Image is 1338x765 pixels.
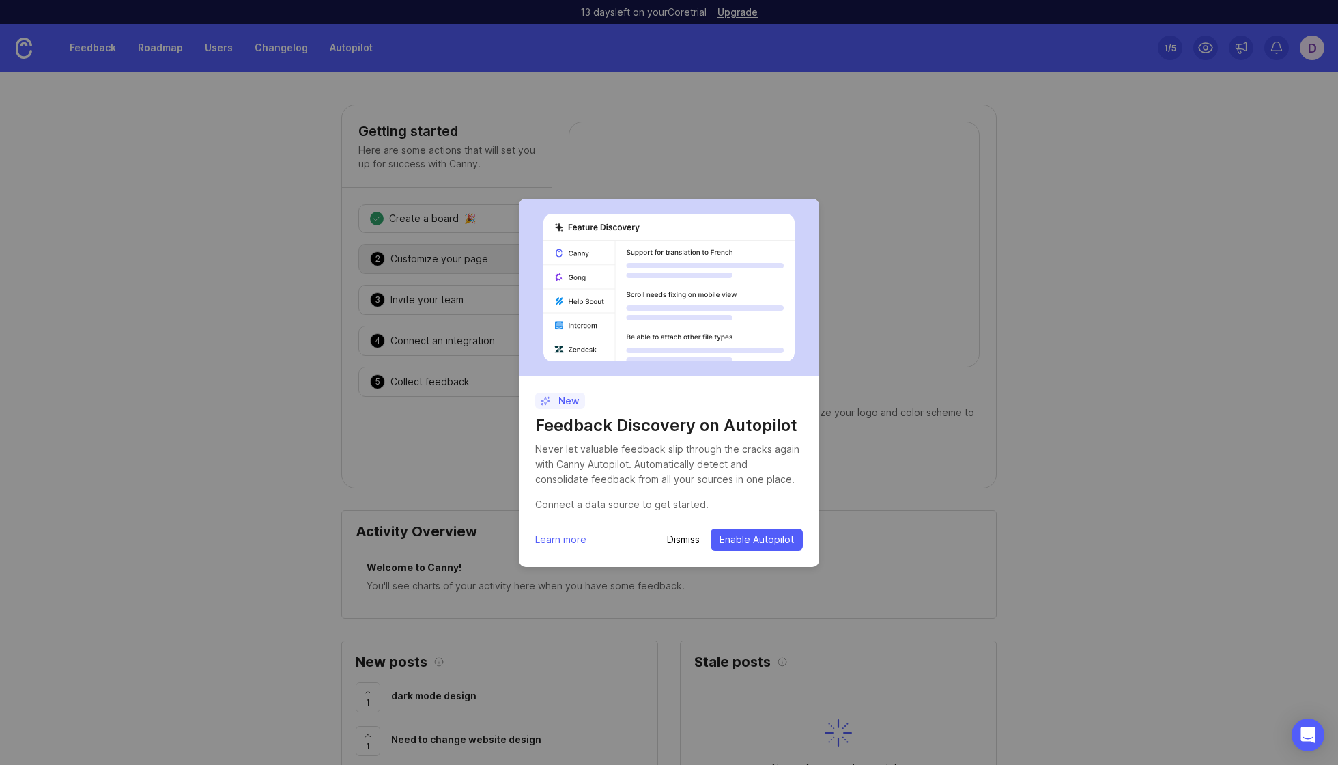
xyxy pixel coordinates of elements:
[720,533,794,546] span: Enable Autopilot
[543,214,795,361] img: autopilot-456452bdd303029aca878276f8eef889.svg
[711,529,803,551] button: Enable Autopilot
[535,415,803,436] h1: Feedback Discovery on Autopilot
[667,533,700,546] button: Dismiss
[535,442,803,487] div: Never let valuable feedback slip through the cracks again with Canny Autopilot. Automatically det...
[541,394,580,408] p: New
[1292,719,1324,751] div: Open Intercom Messenger
[535,532,586,547] a: Learn more
[535,497,803,512] div: Connect a data source to get started.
